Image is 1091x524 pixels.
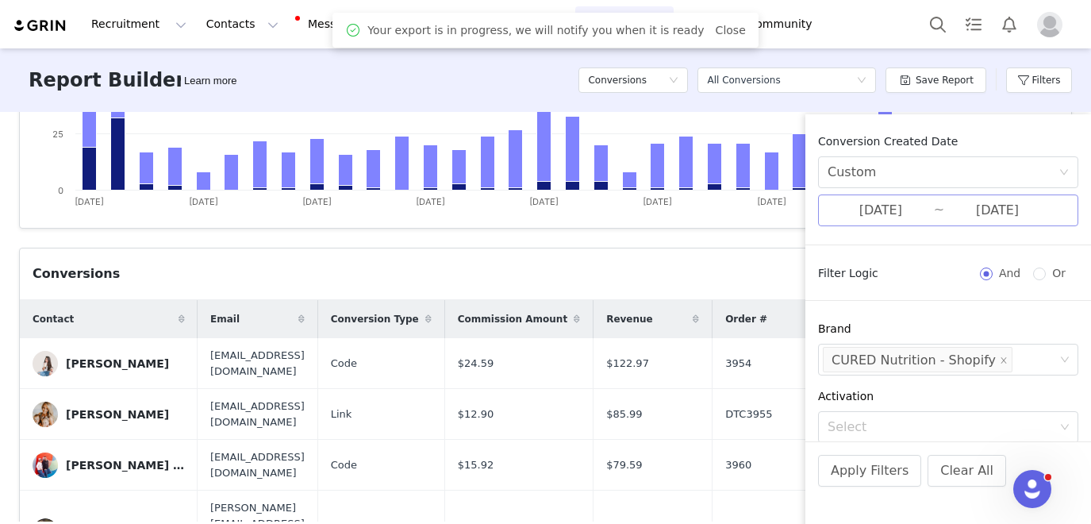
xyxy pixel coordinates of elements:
span: $122.97 [606,356,649,372]
button: Filters [1006,67,1072,93]
span: $24.59 [458,356,494,372]
button: Contacts [197,6,288,42]
input: Start date [828,200,934,221]
span: [EMAIL_ADDRESS][DOMAIN_NAME] [210,449,305,480]
span: Conversion Type [331,312,419,326]
a: [PERSON_NAME] [33,402,185,427]
span: 3954 [725,356,751,372]
h3: Report Builder [29,66,185,94]
input: End date [944,200,1051,221]
i: icon: down [857,75,866,87]
span: $12.90 [458,406,494,422]
span: Commission Amount [458,312,567,326]
span: $15.92 [458,457,494,473]
span: Email [210,312,240,326]
i: icon: down [1060,422,1070,433]
i: icon: down [1059,168,1069,179]
button: Save Report [885,67,986,93]
a: [PERSON_NAME] & [PERSON_NAME] Cut The Crap [33,453,185,478]
button: Apply Filters [818,455,921,487]
span: [EMAIL_ADDRESS][DOMAIN_NAME] [210,399,305,430]
img: placeholder-profile.jpg [1037,12,1062,37]
img: 7e4bb59b-4d5b-4052-93f6-50d316d329d1--s.jpg [33,351,58,376]
span: Conversion Created Date [818,135,958,148]
button: Clear All [928,455,1006,487]
span: [EMAIL_ADDRESS][DOMAIN_NAME] [210,348,305,379]
button: Content [488,6,574,42]
button: Messages [289,6,396,42]
span: Your export is in progress, we will notify you when it is ready [367,22,704,39]
button: Notifications [992,6,1027,42]
text: [DATE] [189,196,218,207]
div: [PERSON_NAME] & [PERSON_NAME] Cut The Crap [66,459,185,472]
div: Conversions [33,264,120,283]
text: [DATE] [75,196,104,207]
img: grin logo [13,18,68,33]
span: Filter Logic [818,265,878,282]
span: Or [1046,267,1072,279]
div: All Conversions [707,68,780,92]
a: Tasks [956,6,991,42]
span: And [993,267,1027,279]
button: Program [397,6,487,42]
span: Code [331,457,357,473]
img: 6fb23b96-44fd-498d-bff6-07116dceb3c3--s.jpg [33,402,58,427]
a: [PERSON_NAME] [33,351,185,376]
div: Custom [828,157,876,187]
div: Brand [818,321,1078,337]
span: $85.99 [606,406,643,422]
text: [DATE] [302,196,332,207]
button: Recruitment [82,6,196,42]
span: Link [331,406,352,422]
span: Order # [725,312,767,326]
span: Revenue [606,312,653,326]
button: Search [920,6,955,42]
li: CURED Nutrition - Shopify [823,347,1012,372]
div: [PERSON_NAME] [66,357,169,370]
span: $79.59 [606,457,643,473]
iframe: Intercom live chat [1013,470,1051,508]
h5: Conversions [588,68,647,92]
div: [PERSON_NAME] [66,408,169,421]
text: [DATE] [643,196,672,207]
div: CURED Nutrition - Shopify [832,348,996,373]
i: icon: close [1000,356,1008,366]
button: Reporting [575,6,674,42]
span: Code [331,356,357,372]
text: 0 [58,185,63,196]
a: Community [739,6,829,42]
span: 3960 [725,457,751,473]
button: Profile [1028,12,1078,37]
text: [DATE] [529,196,559,207]
text: [DATE] [757,196,786,207]
a: Close [716,24,746,37]
img: 4e31f251-413e-4cba-98b0-54ac38587df9--s.jpg [33,453,58,478]
i: icon: down [669,75,678,87]
text: 25 [52,129,63,140]
div: Select [828,419,1055,435]
span: DTC3955 [725,406,772,422]
div: Tooltip anchor [181,73,240,89]
span: Contact [33,312,74,326]
a: Brands [674,6,737,42]
div: Activation [818,388,1078,405]
text: [DATE] [416,196,445,207]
